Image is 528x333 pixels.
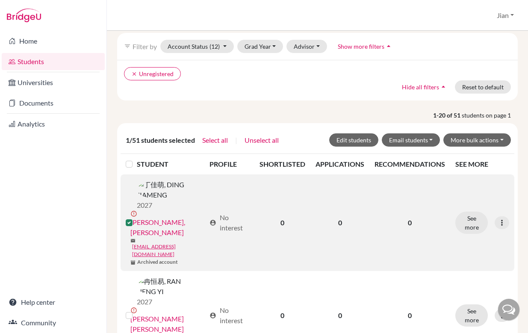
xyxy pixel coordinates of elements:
th: PROFILE [204,154,254,174]
p: 0 [375,310,445,321]
button: Grad Year [237,40,283,53]
span: 1/51 students selected [126,135,195,145]
td: 0 [254,174,310,271]
i: clear [131,71,137,77]
th: APPLICATIONS [310,154,369,174]
button: Reset to default [455,80,511,94]
span: Hide all filters [402,83,439,91]
i: filter_list [124,43,131,50]
a: Analytics [2,115,105,133]
div: No interest [209,305,249,326]
button: Advisor [286,40,327,53]
button: Select all [202,135,228,146]
button: Jian [493,7,518,24]
span: Help [20,6,37,14]
img: 冉恒易, RAN HENG YI [137,276,199,297]
a: Community [2,314,105,331]
span: students on page 1 [462,111,518,120]
a: Universities [2,74,105,91]
span: account_circle [209,312,216,319]
button: More bulk actions [443,133,511,147]
a: Home [2,32,105,50]
div: No interest [209,212,249,233]
th: SEE MORE [450,154,514,174]
a: Students [2,53,105,70]
button: Account Status(12) [160,40,234,53]
button: Hide all filtersarrow_drop_up [395,80,455,94]
a: Help center [2,294,105,311]
strong: 1-20 of 51 [433,111,462,120]
p: 0 [375,218,445,228]
button: Show more filtersarrow_drop_up [330,40,400,53]
button: See more [455,304,488,327]
th: RECOMMENDATIONS [369,154,450,174]
span: (12) [209,43,220,50]
span: mail [130,238,136,243]
button: clearUnregistered [124,67,181,80]
p: 2027 [137,200,199,210]
a: [PERSON_NAME], [PERSON_NAME] [130,217,206,238]
a: Documents [2,94,105,112]
span: account_circle [209,219,216,226]
button: Unselect all [244,135,279,146]
span: error_outline [130,307,139,314]
button: Email students [382,133,440,147]
a: [EMAIL_ADDRESS][DOMAIN_NAME] [132,243,206,258]
span: Show more filters [338,43,384,50]
span: | [235,135,237,145]
th: SHORTLISTED [254,154,310,174]
span: error_outline [130,210,139,217]
button: See more [455,212,488,234]
button: Edit students [329,133,378,147]
i: arrow_drop_up [384,42,393,50]
td: 0 [310,174,369,271]
b: Archived account [137,258,178,266]
img: 丁佳萌, DING JIAMENG [137,180,199,200]
th: STUDENT [137,154,204,174]
span: Filter by [133,42,157,50]
i: arrow_drop_up [439,83,448,91]
img: Bridge-U [7,9,41,22]
span: inventory_2 [130,260,136,265]
p: 2027 [137,297,199,307]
